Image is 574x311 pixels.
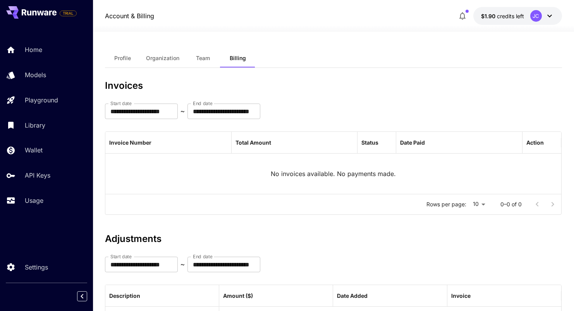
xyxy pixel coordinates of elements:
[469,199,488,210] div: 10
[109,139,151,146] div: Invoice Number
[193,100,212,107] label: End date
[25,171,50,180] p: API Keys
[105,11,154,21] a: Account & Billing
[230,55,246,62] span: Billing
[235,139,271,146] div: Total Amount
[105,11,154,21] nav: breadcrumb
[105,80,562,91] h3: Invoices
[193,253,212,260] label: End date
[271,169,396,178] p: No invoices available. No payments made.
[451,292,471,299] div: Invoice
[361,139,378,146] div: Status
[196,55,210,62] span: Team
[180,107,185,116] p: ~
[25,196,43,205] p: Usage
[60,9,77,18] span: Add your payment card to enable full platform functionality.
[25,45,42,54] p: Home
[110,100,132,107] label: Start date
[25,70,46,79] p: Models
[83,289,93,303] div: Collapse sidebar
[25,95,58,105] p: Playground
[25,121,45,130] p: Library
[530,10,542,22] div: JC
[25,263,48,272] p: Settings
[426,200,466,208] p: Rows per page:
[481,12,524,20] div: $1.8984
[526,139,544,146] div: Action
[77,291,87,301] button: Collapse sidebar
[497,13,524,19] span: credits left
[60,10,76,16] span: TRIAL
[114,55,131,62] span: Profile
[25,145,43,155] p: Wallet
[105,233,562,244] h3: Adjustments
[180,260,185,269] p: ~
[337,292,368,299] div: Date Added
[473,7,562,25] button: $1.8984JC
[481,13,497,19] span: $1.90
[110,253,132,260] label: Start date
[500,200,522,208] p: 0–0 of 0
[146,55,179,62] span: Organization
[109,292,140,299] div: Description
[223,292,253,299] div: Amount ($)
[400,139,425,146] div: Date Paid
